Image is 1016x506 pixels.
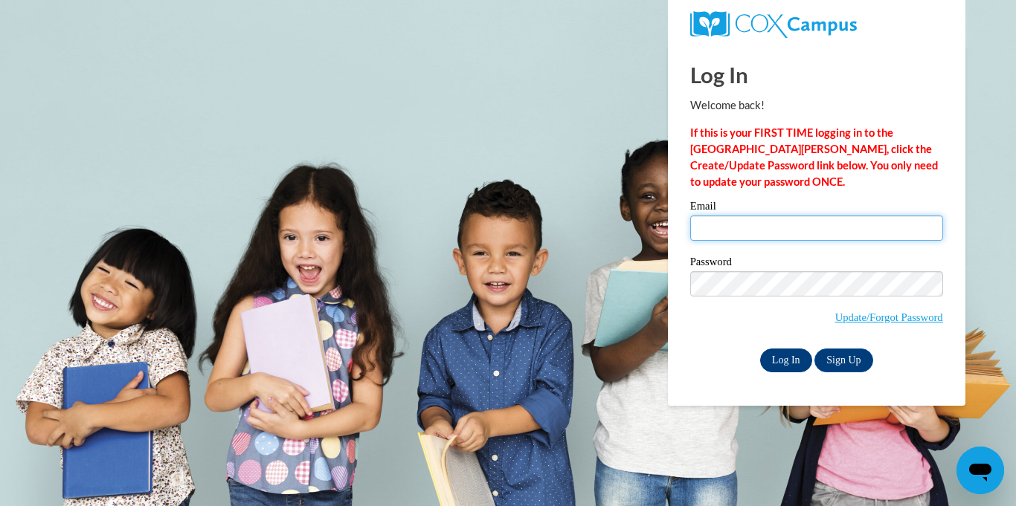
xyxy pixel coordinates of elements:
[814,348,872,372] a: Sign Up
[690,126,938,188] strong: If this is your FIRST TIME logging in to the [GEOGRAPHIC_DATA][PERSON_NAME], click the Create/Upd...
[690,11,943,38] a: COX Campus
[690,11,857,38] img: COX Campus
[760,348,812,372] input: Log In
[835,311,943,323] a: Update/Forgot Password
[690,59,943,90] h1: Log In
[690,201,943,215] label: Email
[956,447,1004,494] iframe: Button to launch messaging window
[690,97,943,114] p: Welcome back!
[690,256,943,271] label: Password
